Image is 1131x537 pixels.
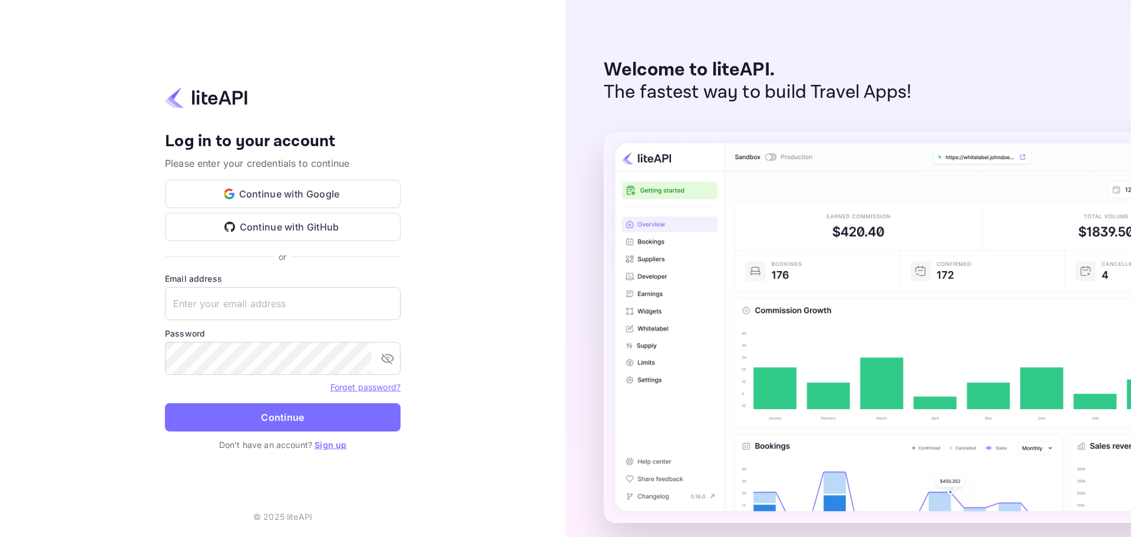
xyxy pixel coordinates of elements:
[604,59,912,81] p: Welcome to liteAPI.
[165,327,401,340] label: Password
[376,347,399,370] button: toggle password visibility
[330,382,401,392] a: Forget password?
[165,180,401,208] button: Continue with Google
[279,251,286,263] p: or
[165,86,247,109] img: liteapi
[165,156,401,170] p: Please enter your credentials to continue
[165,272,401,285] label: Email address
[604,81,912,104] p: The fastest way to build Travel Apps!
[165,213,401,241] button: Continue with GitHub
[315,440,346,450] a: Sign up
[165,403,401,431] button: Continue
[165,287,401,320] input: Enter your email address
[165,439,401,451] p: Don't have an account?
[330,381,401,393] a: Forget password?
[253,510,312,523] p: © 2025 liteAPI
[165,131,401,152] h4: Log in to your account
